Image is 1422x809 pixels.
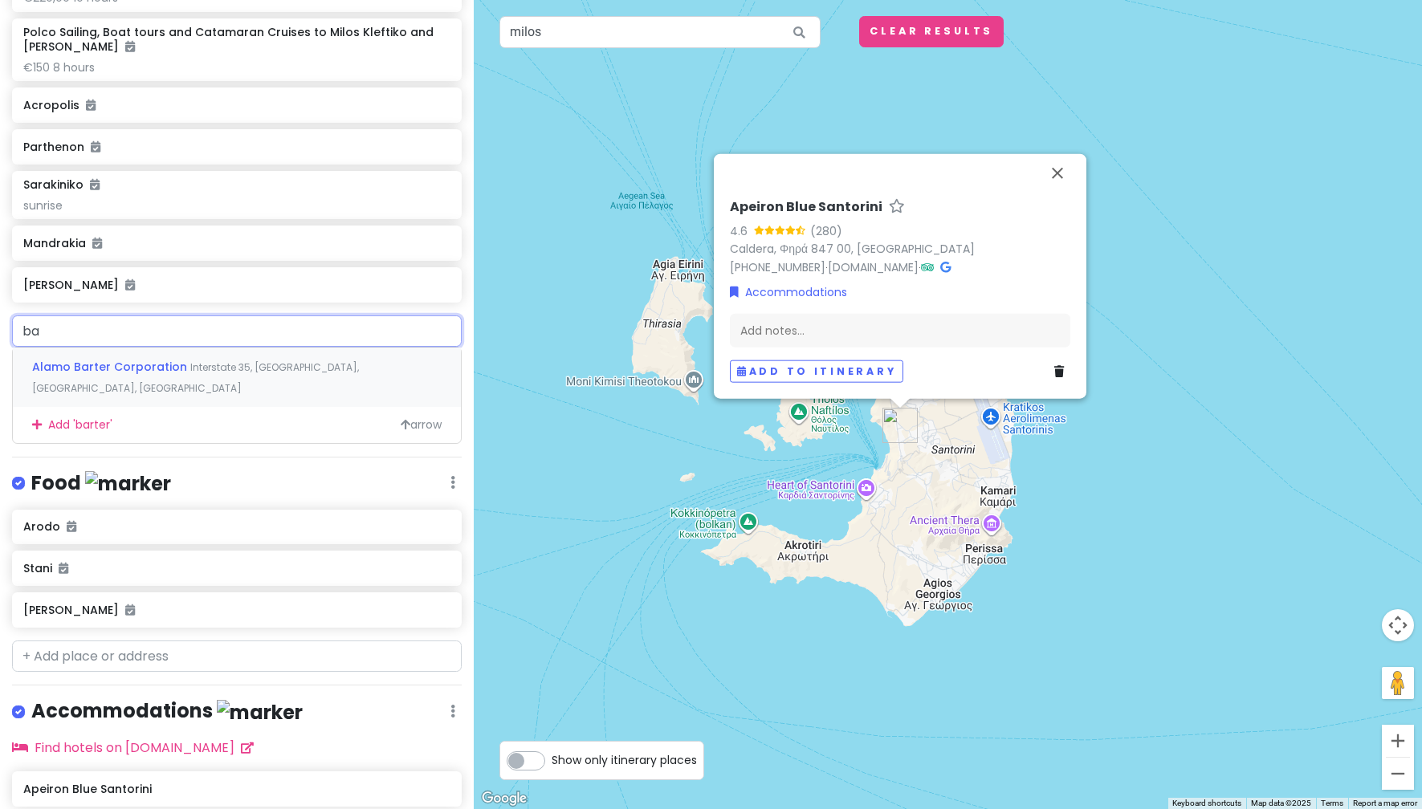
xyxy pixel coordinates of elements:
[730,199,882,216] h6: Apeiron Blue Santorini
[401,416,442,433] span: arrow
[23,561,450,575] h6: Stani
[730,314,1070,348] div: Add notes...
[1172,798,1241,809] button: Keyboard shortcuts
[86,100,96,111] i: Added to itinerary
[12,315,462,348] input: + Add place or address
[31,698,303,725] h4: Accommodations
[859,16,1004,47] button: Clear Results
[1251,799,1311,807] span: Map data ©2025
[23,140,450,154] h6: Parthenon
[12,738,254,757] a: Find hotels on [DOMAIN_NAME]
[23,782,450,796] h6: Apeiron Blue Santorini
[23,60,450,75] div: €150 8 hours
[1382,758,1414,790] button: Zoom out
[125,41,135,52] i: Added to itinerary
[1038,154,1077,193] button: Close
[552,751,697,769] span: Show only itinerary places
[730,283,847,300] a: Accommodations
[730,360,903,383] button: Add to itinerary
[499,16,821,48] input: Search a place
[828,259,919,275] a: [DOMAIN_NAME]
[940,262,951,273] i: Google Maps
[12,640,462,673] input: + Add place or address
[23,278,450,292] h6: [PERSON_NAME]
[1382,667,1414,699] button: Drag Pegman onto the map to open Street View
[85,471,171,496] img: marker
[730,199,1070,277] div: · ·
[23,177,100,192] h6: Sarakiniko
[1054,363,1070,380] a: Delete place
[23,236,450,250] h6: Mandrakia
[31,470,171,497] h4: Food
[1353,799,1417,807] a: Report a map error
[67,521,76,532] i: Added to itinerary
[1382,725,1414,757] button: Zoom in
[32,360,359,395] span: Interstate 35, [GEOGRAPHIC_DATA], [GEOGRAPHIC_DATA], [GEOGRAPHIC_DATA]
[730,241,975,257] a: Caldera, Φηρά 847 00, [GEOGRAPHIC_DATA]
[810,222,842,239] div: (280)
[125,604,135,616] i: Added to itinerary
[92,238,102,249] i: Added to itinerary
[23,98,450,112] h6: Acropolis
[23,198,450,213] div: sunrise
[90,179,100,190] i: Added to itinerary
[91,141,100,152] i: Added to itinerary
[125,279,135,291] i: Added to itinerary
[478,788,531,809] img: Google
[882,408,918,443] div: Apeiron Blue Santorini
[1382,609,1414,641] button: Map camera controls
[1321,799,1343,807] a: Terms (opens in new tab)
[32,359,190,375] span: Alamo Barter Corporation
[23,603,450,617] h6: [PERSON_NAME]
[921,262,934,273] i: Tripadvisor
[889,199,905,216] a: Star place
[23,25,450,54] h6: Polco Sailing, Boat tours and Catamaran Cruises to Milos Kleftiko and [PERSON_NAME]
[730,222,754,239] div: 4.6
[217,700,303,725] img: marker
[59,563,68,574] i: Added to itinerary
[23,519,450,534] h6: Arodo
[730,259,825,275] a: [PHONE_NUMBER]
[13,407,461,443] div: Add ' barter '
[478,788,531,809] a: Open this area in Google Maps (opens a new window)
